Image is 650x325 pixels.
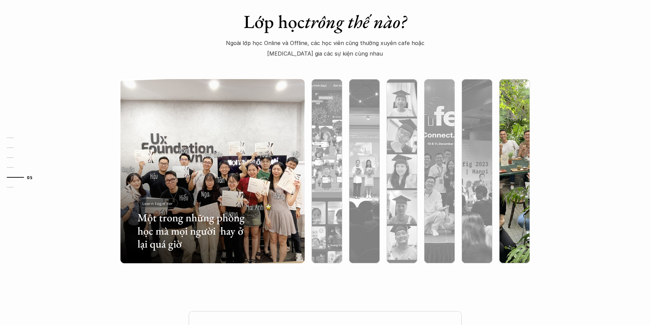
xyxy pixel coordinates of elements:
[142,201,173,206] p: Learn together
[7,173,39,181] a: 05
[206,11,444,33] h1: Lớp học
[138,211,247,250] h3: Một trong những phòng học mà mọi người hay ở lại quá giờ
[221,38,429,59] p: Ngoài lớp học Online và Offline, các học viên cũng thường xuyên cafe hoặc [MEDICAL_DATA] gia các ...
[305,10,406,33] em: trông thế nào?
[27,175,32,180] strong: 05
